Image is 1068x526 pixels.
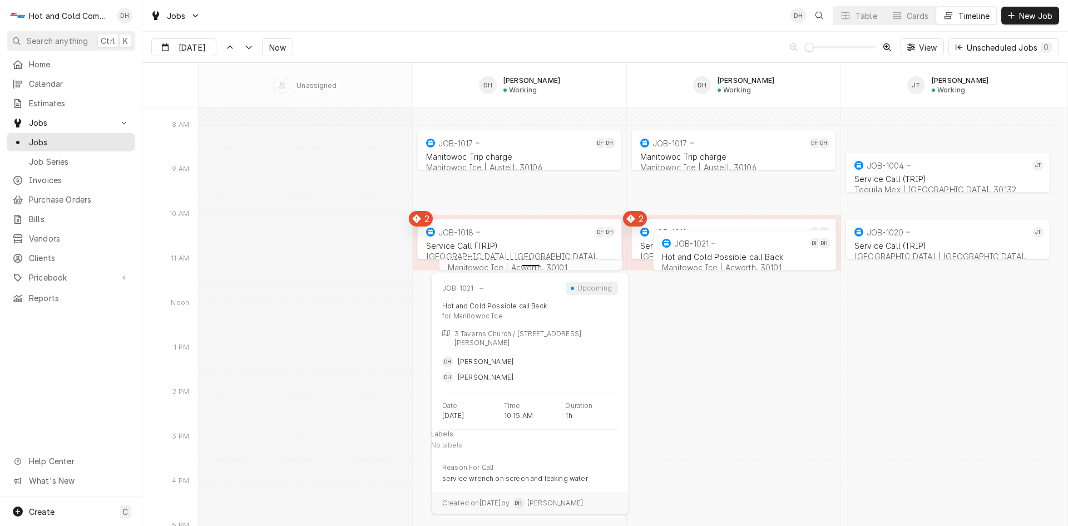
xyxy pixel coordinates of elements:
span: Bills [29,213,130,225]
span: Clients [29,252,130,264]
div: Manitowoc Trip charge [640,152,827,161]
div: Unassigned [296,81,337,90]
div: DH [442,356,453,367]
button: View [901,38,945,56]
a: Calendar [7,75,135,93]
div: Daryl Harris's Avatar [809,137,820,149]
span: Invoices [29,174,130,186]
div: DH [513,498,524,509]
button: Unscheduled Jobs0 [948,38,1059,56]
button: Open search [810,7,828,24]
div: Service Call (TRIP) [426,241,613,250]
div: 3 PM [166,432,195,444]
div: 8 AM [166,120,195,132]
div: JOB-1004 [867,161,904,170]
span: [PERSON_NAME] [527,499,583,508]
p: Duration [565,401,592,410]
a: Bills [7,210,135,228]
div: DH [595,137,606,149]
div: Hot and Cold Commercial Kitchens, Inc.'s Avatar [10,8,26,23]
span: Jobs [29,136,130,148]
button: Now [262,38,293,56]
div: JOB-1018 [438,228,473,237]
span: Jobs [29,117,113,129]
div: [PERSON_NAME] [503,76,560,85]
div: DH [693,76,711,94]
div: Jason Thomason's Avatar [1032,160,1044,171]
a: Clients [7,249,135,267]
div: David Harris's Avatar [604,137,615,149]
button: New Job [1001,7,1059,24]
p: [DATE] [442,411,464,420]
div: DH [818,238,829,249]
div: 0 [1043,41,1050,53]
div: DH [117,8,132,23]
div: DH [595,227,606,238]
div: Jason Thomason's Avatar [907,76,925,94]
span: Ctrl [101,35,115,47]
div: Working [937,86,965,94]
button: Search anythingCtrlK [7,31,135,51]
div: 9 AM [166,165,195,177]
div: DH [604,227,615,238]
div: DH [604,137,615,149]
p: Date [442,401,458,410]
span: Vendors [29,233,130,244]
span: View [917,42,940,53]
div: Table [856,10,877,22]
span: Calendar [29,78,130,90]
div: DH [479,76,497,94]
span: [PERSON_NAME] [458,373,513,381]
a: Jobs [7,133,135,151]
a: Go to What's New [7,471,135,490]
div: Daryl Harris's Avatar [479,76,497,94]
a: Go to Pricebook [7,268,135,287]
span: Purchase Orders [29,194,130,205]
div: Working [723,86,751,94]
span: Create [29,507,55,517]
div: JT [907,76,925,94]
div: Daryl Harris's Avatar [442,356,453,367]
a: Go to Jobs [146,7,205,25]
div: Working [509,86,537,94]
div: JOB-1020 [867,228,903,237]
div: [PERSON_NAME] [932,76,988,85]
p: Time [504,401,521,410]
span: [PERSON_NAME] [458,357,513,366]
div: Daryl Harris's Avatar [595,137,606,149]
div: DH [818,137,829,149]
div: Service Call (TRIP) [854,174,1041,184]
a: Purchase Orders [7,190,135,209]
span: Pricebook [29,272,113,283]
div: Daryl Harris's Avatar [513,498,524,509]
span: No labels [431,441,462,454]
div: 1 PM [168,343,195,355]
div: JOB-1021 [442,284,473,293]
div: 10 AM [164,209,195,222]
div: Hot and Cold Possible call Back [662,252,828,262]
div: Daryl Harris's Avatar [809,238,820,249]
div: H [10,8,26,23]
div: Service Call (TRIP) [640,241,827,250]
div: 2 PM [167,387,195,400]
p: service wrench on screen and leaking water [442,474,588,483]
a: Vendors [7,229,135,248]
p: Labels [431,430,453,439]
span: Jobs [167,10,186,22]
div: Daryl Harris's Avatar [790,8,806,23]
div: DH [809,238,820,249]
div: JOB-1021 [674,239,709,248]
div: Upcoming [576,284,614,293]
div: JT [1032,227,1044,238]
span: Reports [29,292,130,304]
div: David Harris's Avatar [818,137,829,149]
a: Home [7,55,135,73]
div: 11 AM [165,254,195,266]
span: Estimates [29,97,130,109]
div: Hot and Cold Commercial Kitchens, Inc. [29,10,111,22]
div: Jason Thomason's Avatar [1032,227,1044,238]
span: Job Series [29,156,130,168]
div: DH [442,372,453,383]
div: Noon [165,298,195,311]
div: JOB-1017 [652,139,687,148]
